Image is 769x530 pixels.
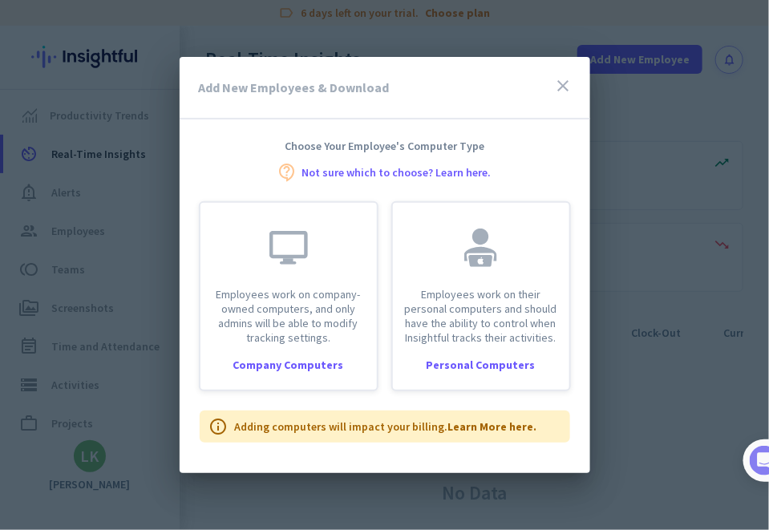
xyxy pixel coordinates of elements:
[393,359,569,370] div: Personal Computers
[403,287,560,345] p: Employees work on their personal computers and should have the ability to control when Insightful...
[278,163,297,182] i: contact_support
[199,81,390,94] h3: Add New Employees & Download
[200,359,377,370] div: Company Computers
[302,167,492,178] a: Not sure which to choose? Learn here.
[235,419,537,435] p: Adding computers will impact your billing.
[554,76,573,95] i: close
[210,287,367,345] p: Employees work on company-owned computers, and only admins will be able to modify tracking settings.
[180,139,590,153] h4: Choose Your Employee's Computer Type
[209,417,229,436] i: info
[448,419,537,434] a: Learn More here.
